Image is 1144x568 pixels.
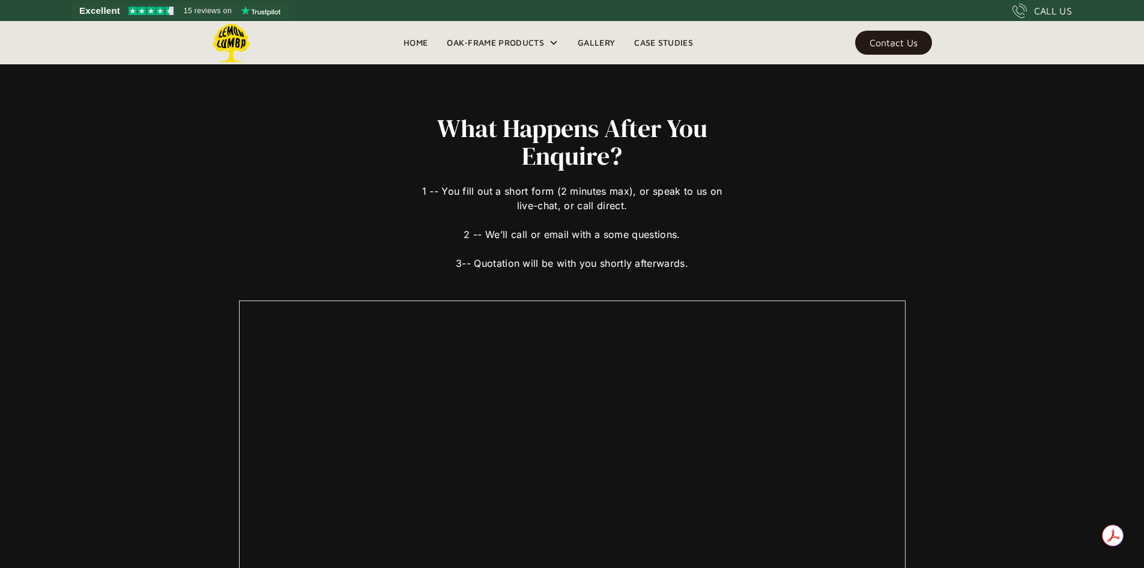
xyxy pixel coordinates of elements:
[129,7,174,15] img: Trustpilot 4.5 stars
[437,21,568,64] div: Oak-Frame Products
[394,34,437,52] a: Home
[568,34,625,52] a: Gallery
[870,38,918,47] div: Contact Us
[72,2,289,19] a: See Lemon Lumba reviews on Trustpilot
[241,6,280,16] img: Trustpilot logo
[417,169,727,270] div: 1 -- You fill out a short form (2 minutes max), or speak to us on live-chat, or call direct. 2 --...
[1012,4,1072,18] a: CALL US
[855,31,932,55] a: Contact Us
[184,4,232,18] span: 15 reviews on
[79,4,120,18] span: Excellent
[625,34,703,52] a: Case Studies
[447,35,544,50] div: Oak-Frame Products
[417,114,727,169] h2: What Happens After You Enquire?
[1034,4,1072,18] div: CALL US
